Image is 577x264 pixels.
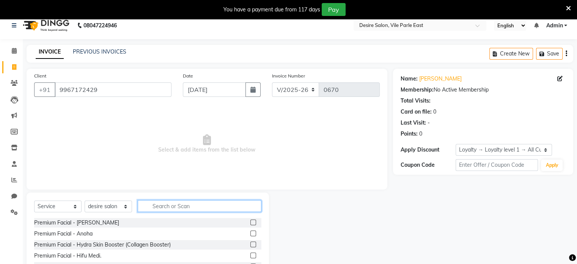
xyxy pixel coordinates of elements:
div: Total Visits: [401,97,431,105]
div: Premium Facial - Hydra Skin Booster (Collagen Booster) [34,241,171,249]
input: Enter Offer / Coupon Code [456,159,538,171]
div: Card on file: [401,108,432,116]
a: [PERSON_NAME] [419,75,462,83]
div: Coupon Code [401,161,456,169]
button: Save [536,48,563,60]
button: Pay [322,3,346,16]
span: Select & add items from the list below [34,106,380,182]
a: INVOICE [36,45,64,59]
div: Premium Facial - Anoha [34,230,93,238]
div: You have a payment due from 117 days [223,6,320,14]
button: Create New [489,48,533,60]
button: Apply [541,160,563,171]
div: Membership: [401,86,434,94]
a: PREVIOUS INVOICES [73,48,126,55]
div: Apply Discount [401,146,456,154]
img: logo [19,15,71,36]
label: Invoice Number [272,73,305,79]
div: Premium Facial - [PERSON_NAME] [34,219,119,227]
div: - [428,119,430,127]
input: Search or Scan [138,200,261,212]
b: 08047224946 [83,15,117,36]
button: +91 [34,82,55,97]
div: Name: [401,75,418,83]
input: Search by Name/Mobile/Email/Code [55,82,171,97]
span: Admin [546,22,563,30]
div: Points: [401,130,418,138]
div: 0 [433,108,436,116]
label: Date [183,73,193,79]
div: Last Visit: [401,119,426,127]
div: No Active Membership [401,86,566,94]
div: 0 [419,130,422,138]
label: Client [34,73,46,79]
div: Premium Facial - Hifu Medi. [34,252,101,260]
